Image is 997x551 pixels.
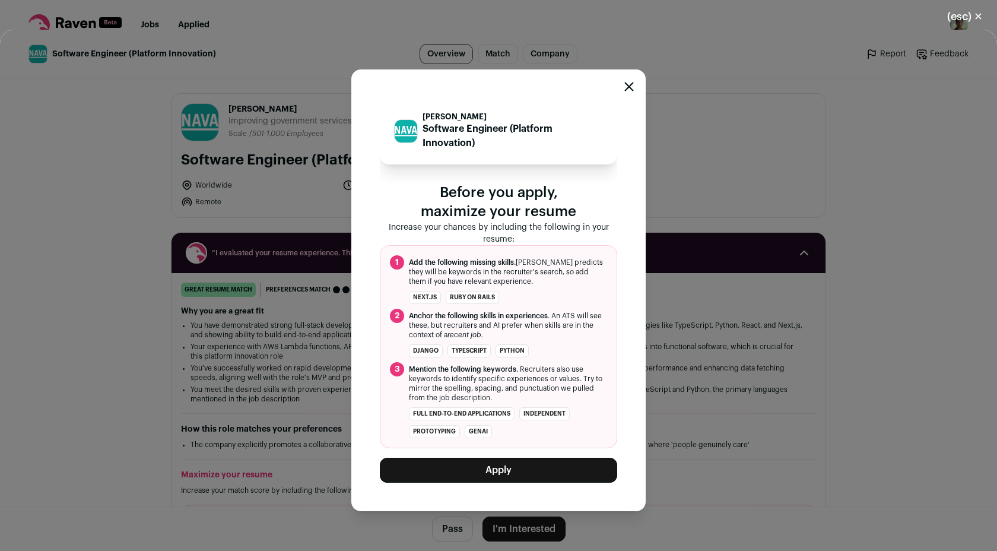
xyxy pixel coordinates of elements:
span: . Recruiters also use keywords to identify specific experiences or values. Try to mirror the spel... [409,365,607,403]
li: Next.js [409,291,441,304]
li: prototyping [409,425,460,438]
li: Python [496,344,529,357]
span: 2 [390,309,404,323]
span: 3 [390,362,404,376]
li: full end-to-end applications [409,407,515,420]
li: Django [409,344,443,357]
i: recent job. [447,331,483,338]
img: 82e81aec6d2a880af1cdb186671ea3b8a2b2593f087c1b46e539046f24c30e1d.jpg [395,120,417,142]
span: . An ATS will see these, but recruiters and AI prefer when skills are in the context of a [409,311,607,340]
span: Anchor the following skills in experiences [409,312,548,319]
span: 1 [390,255,404,270]
p: [PERSON_NAME] [423,112,603,122]
button: Close modal [933,4,997,30]
li: TypeScript [447,344,491,357]
button: Close modal [624,82,634,91]
span: [PERSON_NAME] predicts they will be keywords in the recruiter's search, so add them if you have r... [409,258,607,286]
li: Ruby on Rails [446,291,499,304]
p: Increase your chances by including the following in your resume: [380,221,617,245]
span: Add the following missing skills. [409,259,516,266]
li: GenAI [465,425,492,438]
button: Apply [380,458,617,483]
p: Software Engineer (Platform Innovation) [423,122,603,150]
span: Mention the following keywords [409,366,516,373]
p: Before you apply, maximize your resume [380,183,617,221]
li: independent [519,407,570,420]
